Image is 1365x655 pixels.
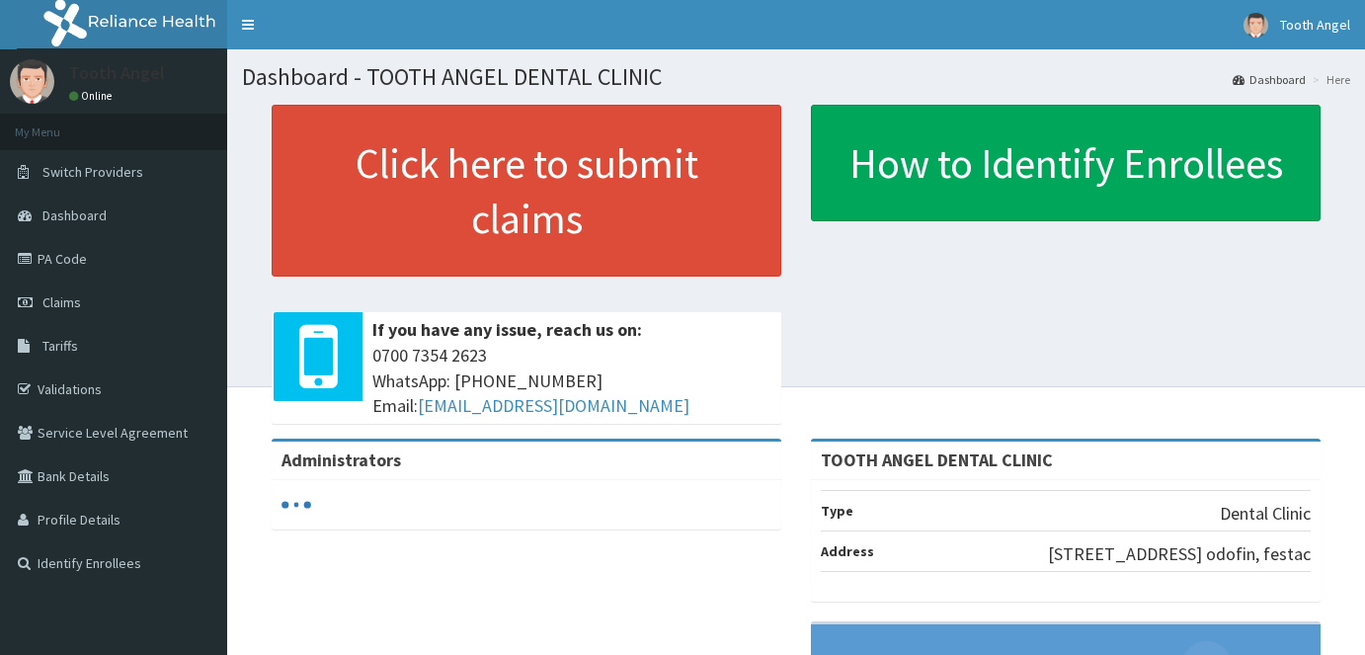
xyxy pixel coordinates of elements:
p: Dental Clinic [1220,501,1311,527]
p: Tooth Angel [69,64,165,82]
span: Switch Providers [42,163,143,181]
a: [EMAIL_ADDRESS][DOMAIN_NAME] [418,394,689,417]
span: Claims [42,293,81,311]
a: Online [69,89,117,103]
a: How to Identify Enrollees [811,105,1321,221]
img: User Image [10,59,54,104]
b: If you have any issue, reach us on: [372,318,642,341]
img: User Image [1244,13,1268,38]
svg: audio-loading [281,490,311,520]
b: Type [821,502,853,520]
p: [STREET_ADDRESS] odofin, festac [1048,541,1311,567]
span: Tariffs [42,337,78,355]
a: Click here to submit claims [272,105,781,277]
li: Here [1308,71,1350,88]
span: Tooth Angel [1280,16,1350,34]
b: Address [821,542,874,560]
span: 0700 7354 2623 WhatsApp: [PHONE_NUMBER] Email: [372,343,771,419]
h1: Dashboard - TOOTH ANGEL DENTAL CLINIC [242,64,1350,90]
a: Dashboard [1233,71,1306,88]
b: Administrators [281,449,401,471]
strong: TOOTH ANGEL DENTAL CLINIC [821,449,1053,471]
span: Dashboard [42,206,107,224]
